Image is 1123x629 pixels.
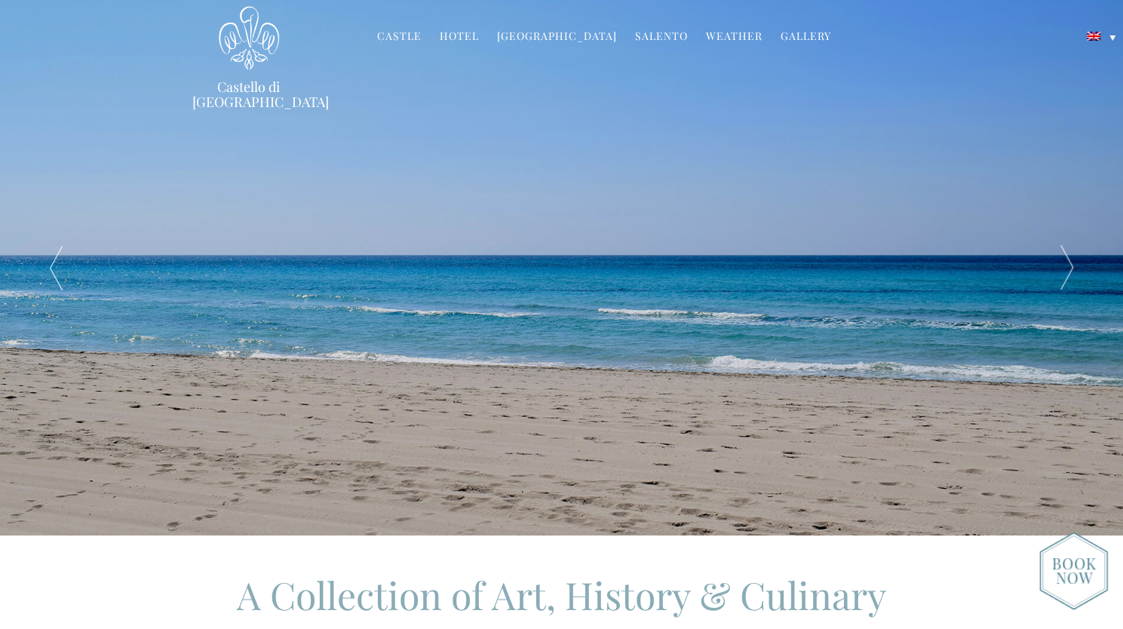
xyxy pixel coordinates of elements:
[219,6,279,70] img: Castello di Ugento
[192,79,305,109] a: Castello di [GEOGRAPHIC_DATA]
[781,29,831,46] a: Gallery
[440,29,479,46] a: Hotel
[497,29,617,46] a: [GEOGRAPHIC_DATA]
[1087,32,1100,41] img: English
[635,29,688,46] a: Salento
[1039,532,1108,610] img: new-booknow.png
[706,29,762,46] a: Weather
[377,29,422,46] a: Castle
